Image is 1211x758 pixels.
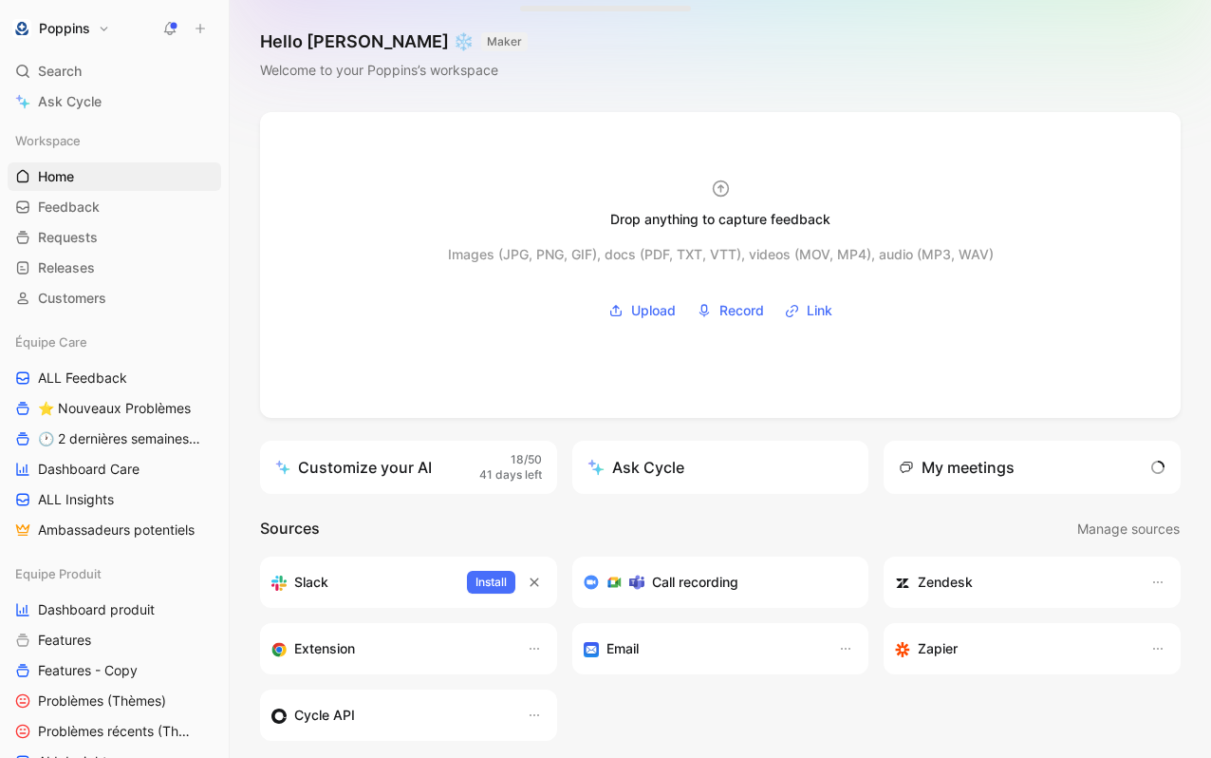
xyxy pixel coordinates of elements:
[38,198,100,217] span: Feedback
[294,571,328,594] h3: Slack
[38,722,196,741] span: Problèmes récents (Thèmes)
[8,57,221,85] div: Search
[38,399,191,418] span: ⭐ Nouveaux Problèmes
[8,364,221,392] a: ALL Feedback
[8,559,221,588] div: Equipe Produit
[38,460,140,479] span: Dashboard Care
[8,328,221,356] div: Équipe Care
[8,328,221,544] div: Équipe CareALL Feedback⭐ Nouveaux Problèmes🕐 2 dernières semaines - OccurencesDashboard CareALL I...
[602,296,682,325] button: Upload
[8,687,221,715] a: Problèmes (Thèmes)
[8,626,221,654] a: Features
[271,637,508,660] div: Capture feedback from anywhere on the web
[511,452,542,468] span: 18/50
[38,258,95,277] span: Releases
[38,228,98,247] span: Requests
[271,571,452,594] div: Sync your customers, send feedback and get updates in Slack
[38,90,102,113] span: Ask Cycle
[918,571,973,594] h3: Zendesk
[8,193,221,221] a: Feedback
[8,223,221,252] a: Requests
[12,19,31,38] img: Poppins
[606,637,639,660] h3: Email
[690,296,771,325] button: Record
[8,485,221,514] a: ALL Insights
[8,254,221,282] a: Releases
[448,243,994,266] div: Images (JPG, PNG, GIF), docs (PDF, TXT, VTT), videos (MOV, MP4), audio (MP3, WAV)
[38,631,91,650] span: Features
[631,299,676,322] span: Upload
[584,637,820,660] div: Forward emails to your feedback inbox
[38,167,74,186] span: Home
[260,517,320,541] h2: Sources
[652,571,738,594] h3: Call recording
[8,284,221,313] a: Customers
[8,394,221,423] a: ⭐ Nouveaux Problèmes
[260,441,557,494] a: Customize your AI18/5041 days left
[899,456,1015,479] div: My meetings
[38,289,106,308] span: Customers
[8,126,221,155] div: Workspace
[8,596,221,624] a: Dashboard produit
[38,661,138,680] span: Features - Copy
[260,30,528,53] h1: Hello [PERSON_NAME] ❄️
[895,571,1131,594] div: Sync customers and create docs
[918,637,958,660] h3: Zapier
[1076,517,1181,541] button: Manage sources
[8,717,221,746] a: Problèmes récents (Thèmes)
[807,299,832,322] span: Link
[8,15,115,42] button: PoppinsPoppins
[481,32,528,51] button: MAKER
[8,87,221,116] a: Ask Cycle
[467,571,515,594] button: Install
[294,704,355,727] h3: Cycle API
[38,490,114,509] span: ALL Insights
[8,516,221,544] a: Ambassadeurs potentiels
[38,692,166,711] span: Problèmes (Thèmes)
[294,637,355,660] h3: Extension
[271,704,508,727] div: Sync customers & send feedback from custom sources. Get inspired by our favorite use case
[15,564,102,583] span: Equipe Produit
[778,296,839,325] button: Link
[38,521,195,540] span: Ambassadeurs potentiels
[475,573,507,592] span: Install
[38,429,200,448] span: 🕐 2 dernières semaines - Occurences
[38,600,155,619] span: Dashboard produit
[15,332,87,351] span: Équipe Care
[584,571,843,594] div: Record & transcribe meetings from Zoom, Meet & Teams.
[610,208,830,231] div: Drop anything to capture feedback
[8,656,221,685] a: Features - Copy
[39,20,90,37] h1: Poppins
[15,131,81,150] span: Workspace
[38,369,127,388] span: ALL Feedback
[479,467,542,483] span: 41 days left
[275,456,432,479] div: Customize your AI
[895,637,1131,660] div: Capture feedback from thousands of sources with Zapier (survey results, recordings, sheets, etc).
[719,299,764,322] span: Record
[1077,518,1180,540] span: Manage sources
[572,441,869,494] button: Ask Cycle
[587,456,684,479] div: Ask Cycle
[260,59,528,82] div: Welcome to your Poppins’s workspace
[38,60,82,83] span: Search
[8,455,221,483] a: Dashboard Care
[8,425,221,453] a: 🕐 2 dernières semaines - Occurences
[8,162,221,191] a: Home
